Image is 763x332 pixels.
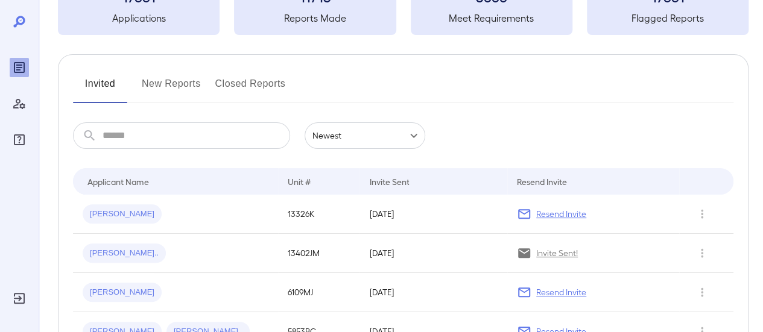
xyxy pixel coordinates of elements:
td: 13326K [278,195,360,234]
span: [PERSON_NAME] [83,287,162,298]
td: [DATE] [359,195,507,234]
div: Reports [10,58,29,77]
div: Newest [305,122,425,149]
div: Log Out [10,289,29,308]
span: [PERSON_NAME] [83,208,162,220]
div: Unit # [288,174,311,189]
button: Row Actions [692,243,712,263]
button: Closed Reports [215,74,286,103]
span: [PERSON_NAME].. [83,248,166,259]
h5: Applications [58,11,220,25]
button: Row Actions [692,283,712,302]
div: Resend Invite [517,174,567,189]
h5: Flagged Reports [587,11,749,25]
div: Manage Users [10,94,29,113]
p: Resend Invite [536,286,586,298]
p: Resend Invite [536,208,586,220]
td: [DATE] [359,273,507,312]
button: Row Actions [692,204,712,224]
td: 6109MJ [278,273,360,312]
div: Invite Sent [369,174,409,189]
h5: Meet Requirements [411,11,572,25]
p: Invite Sent! [536,247,578,259]
td: 13402JM [278,234,360,273]
td: [DATE] [359,234,507,273]
div: Applicant Name [87,174,149,189]
button: New Reports [142,74,201,103]
div: FAQ [10,130,29,149]
button: Invited [73,74,127,103]
h5: Reports Made [234,11,396,25]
